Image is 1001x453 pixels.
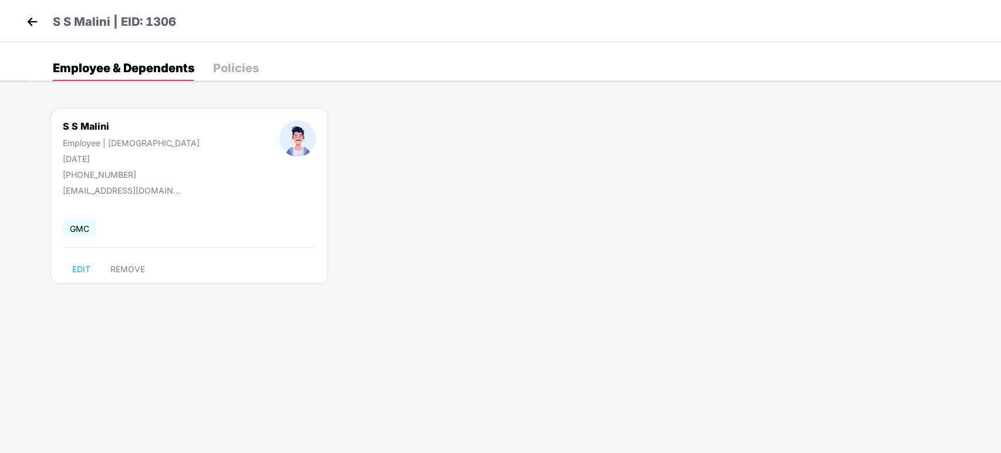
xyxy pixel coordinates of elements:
[72,265,90,274] span: EDIT
[213,62,259,74] div: Policies
[101,260,154,279] button: REMOVE
[63,154,200,164] div: [DATE]
[63,170,200,180] div: [PHONE_NUMBER]
[23,13,41,31] img: back
[279,120,316,157] img: profileImage
[110,265,145,274] span: REMOVE
[53,62,194,74] div: Employee & Dependents
[63,185,180,195] div: [EMAIL_ADDRESS][DOMAIN_NAME]
[63,120,200,132] div: S S Malini
[63,138,200,148] div: Employee | [DEMOGRAPHIC_DATA]
[53,13,176,31] p: S S Malini | EID: 1306
[63,260,100,279] button: EDIT
[63,220,96,237] span: GMC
